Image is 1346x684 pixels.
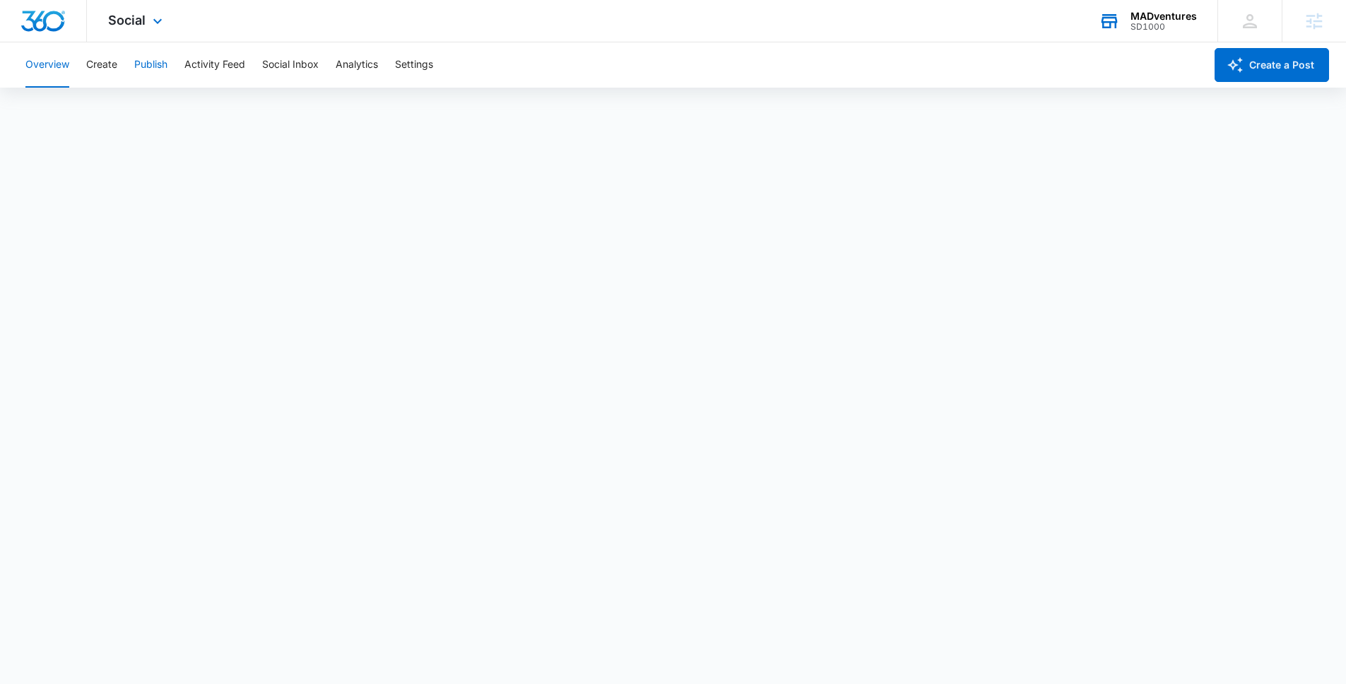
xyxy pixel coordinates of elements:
button: Create a Post [1215,48,1329,82]
div: account name [1130,11,1197,22]
span: Social [108,13,146,28]
button: Analytics [336,42,378,88]
div: account id [1130,22,1197,32]
button: Overview [25,42,69,88]
button: Publish [134,42,167,88]
button: Create [86,42,117,88]
button: Social Inbox [262,42,319,88]
button: Activity Feed [184,42,245,88]
button: Settings [395,42,433,88]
